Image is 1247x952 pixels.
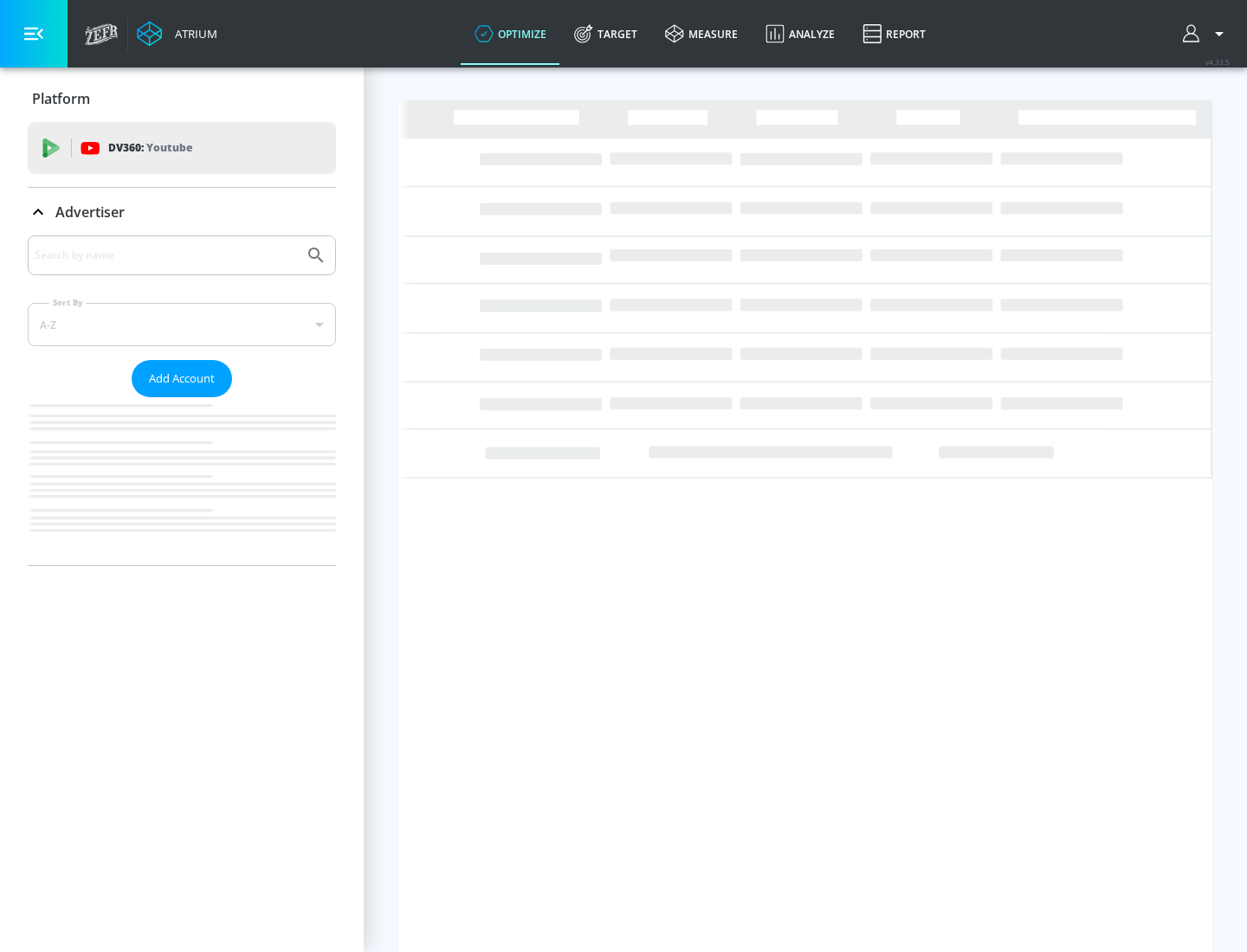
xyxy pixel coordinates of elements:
input: Search by name [35,244,297,267]
p: Platform [32,89,90,108]
span: v 4.33.5 [1205,57,1230,67]
div: Platform [28,74,336,123]
a: optimize [461,3,560,65]
div: Advertiser [28,235,336,565]
p: Youtube [146,138,192,157]
a: Target [560,3,651,65]
label: Sort By [49,297,87,308]
div: DV360: Youtube [28,122,336,174]
a: Analyze [752,3,849,65]
span: Add Account [149,369,215,389]
a: Atrium [137,21,217,47]
div: Atrium [168,26,217,42]
button: Add Account [132,360,232,397]
a: Report [849,3,940,65]
div: A-Z [28,303,336,346]
div: Advertiser [28,188,336,236]
p: Advertiser [55,203,125,222]
p: DV360: [108,138,192,158]
a: measure [651,3,752,65]
nav: list of Advertiser [28,397,336,565]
